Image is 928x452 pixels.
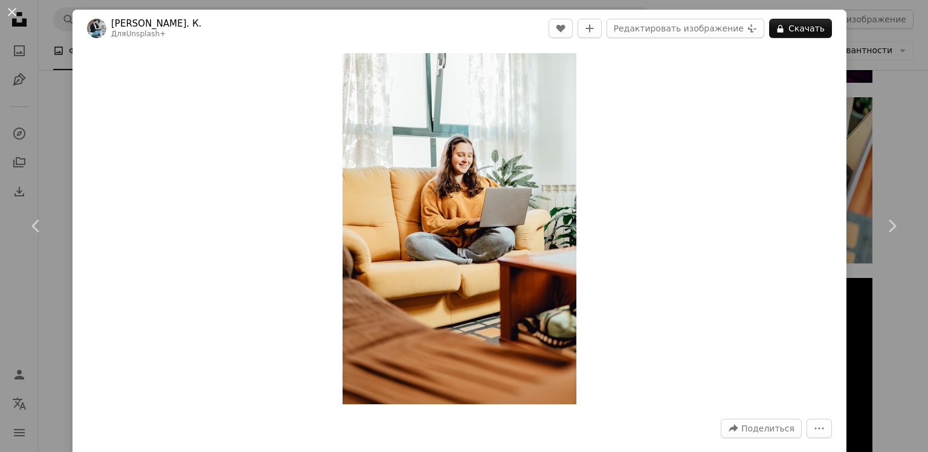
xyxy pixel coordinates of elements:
[343,53,576,404] button: Увеличьте масштаб этого изображения
[87,19,106,38] img: Перейдите в профиль А. К.
[741,424,794,433] ya-tr-span: Поделиться
[111,18,202,30] a: [PERSON_NAME]. К.
[111,18,202,29] ya-tr-span: [PERSON_NAME]. К.
[111,30,126,38] ya-tr-span: Для
[549,19,573,38] button: Нравится
[126,30,166,38] a: Unsplash+
[855,168,928,284] a: Далее
[769,19,832,38] button: Скачать
[607,19,764,38] button: Редактировать изображение
[721,419,802,438] button: Поделитесь этим изображением
[788,19,825,37] ya-tr-span: Скачать
[613,19,743,37] ya-tr-span: Редактировать изображение
[807,419,832,438] button: Больше Действий
[343,53,576,404] img: женщина, сидящая на диване с ноутбуком
[578,19,602,38] button: Добавить в коллекцию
